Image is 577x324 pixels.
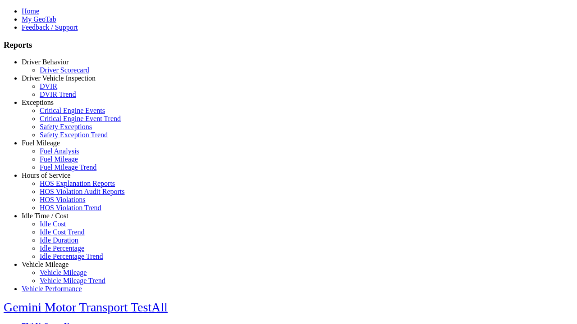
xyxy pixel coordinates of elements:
[40,269,87,276] a: Vehicle Mileage
[40,131,108,139] a: Safety Exception Trend
[40,277,105,284] a: Vehicle Mileage Trend
[40,66,89,74] a: Driver Scorecard
[22,171,70,179] a: Hours of Service
[40,82,57,90] a: DVIR
[4,40,573,50] h3: Reports
[22,285,82,292] a: Vehicle Performance
[4,300,168,314] a: Gemini Motor Transport TestAll
[40,107,105,114] a: Critical Engine Events
[40,180,115,187] a: HOS Explanation Reports
[40,155,78,163] a: Fuel Mileage
[40,252,103,260] a: Idle Percentage Trend
[22,74,96,82] a: Driver Vehicle Inspection
[22,139,60,147] a: Fuel Mileage
[40,236,78,244] a: Idle Duration
[22,99,54,106] a: Exceptions
[22,261,69,268] a: Vehicle Mileage
[40,115,121,122] a: Critical Engine Event Trend
[22,7,39,15] a: Home
[40,123,92,130] a: Safety Exceptions
[22,58,69,66] a: Driver Behavior
[22,15,56,23] a: My GeoTab
[40,163,96,171] a: Fuel Mileage Trend
[40,188,125,195] a: HOS Violation Audit Reports
[40,90,76,98] a: DVIR Trend
[40,228,85,236] a: Idle Cost Trend
[40,220,66,228] a: Idle Cost
[40,147,79,155] a: Fuel Analysis
[40,244,84,252] a: Idle Percentage
[22,212,69,220] a: Idle Time / Cost
[40,204,101,211] a: HOS Violation Trend
[22,23,78,31] a: Feedback / Support
[40,196,85,203] a: HOS Violations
